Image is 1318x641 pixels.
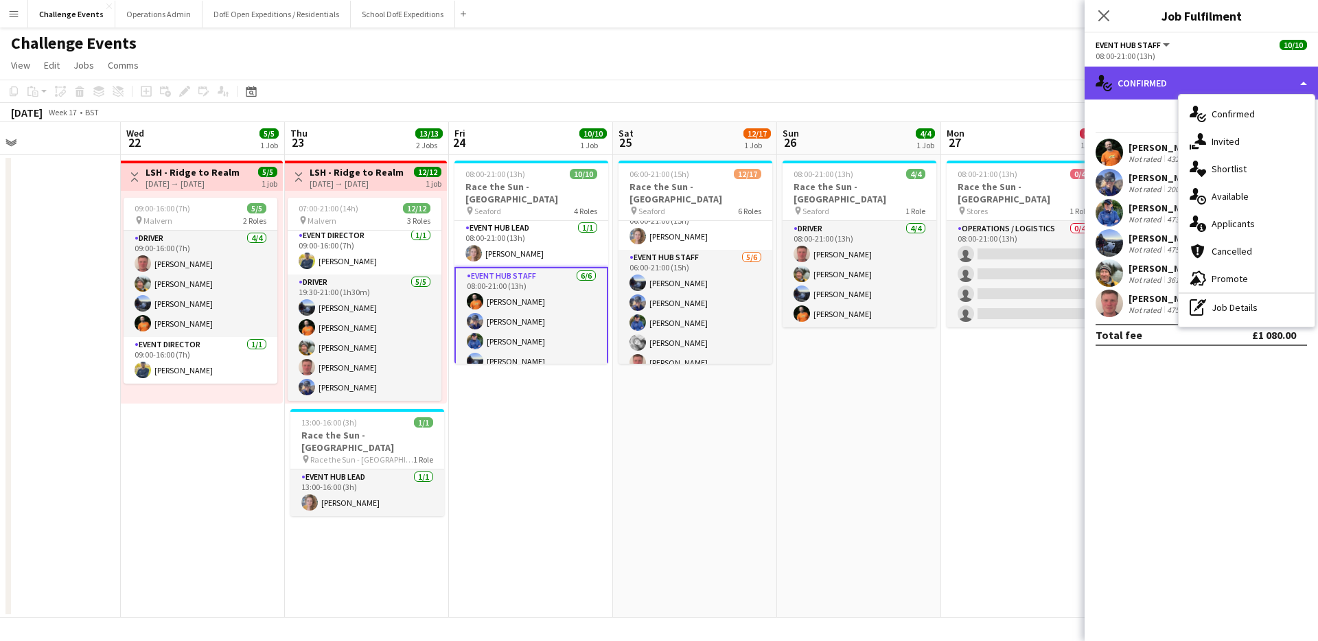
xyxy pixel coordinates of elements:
[618,250,772,396] app-card-role: Event Hub Staff5/606:00-21:00 (15h)[PERSON_NAME][PERSON_NAME][PERSON_NAME][PERSON_NAME][PERSON_NAME]
[1096,40,1172,50] button: Event Hub Staff
[916,128,935,139] span: 4/4
[783,221,936,327] app-card-role: Driver4/408:00-21:00 (13h)[PERSON_NAME][PERSON_NAME][PERSON_NAME][PERSON_NAME]
[413,454,433,465] span: 1 Role
[967,206,988,216] span: Stores
[290,429,444,454] h3: Race the Sun - [GEOGRAPHIC_DATA]
[85,107,99,117] div: BST
[288,198,441,401] app-job-card: 07:00-21:00 (14h)12/12 Malvern3 Roles[PERSON_NAME][PERSON_NAME]Event Director1/109:00-16:00 (7h)[...
[1085,7,1318,25] h3: Job Fulfilment
[44,59,60,71] span: Edit
[1179,294,1315,321] div: Job Details
[146,166,240,178] h3: LSH - Ridge to Realm
[1129,292,1201,305] div: [PERSON_NAME]
[108,59,139,71] span: Comms
[124,198,277,384] app-job-card: 09:00-16:00 (7h)5/5 Malvern2 RolesDriver4/409:00-16:00 (7h)[PERSON_NAME][PERSON_NAME][PERSON_NAME...
[247,203,266,213] span: 5/5
[290,469,444,516] app-card-role: Event Hub Lead1/113:00-16:00 (3h)[PERSON_NAME]
[1129,154,1164,164] div: Not rated
[454,127,465,139] span: Fri
[947,180,1100,205] h3: Race the Sun - [GEOGRAPHIC_DATA]
[290,127,308,139] span: Thu
[1164,305,1199,315] div: 475.4km
[1070,169,1089,179] span: 0/4
[570,169,597,179] span: 10/10
[11,59,30,71] span: View
[102,56,144,74] a: Comms
[1280,40,1307,50] span: 10/10
[783,180,936,205] h3: Race the Sun - [GEOGRAPHIC_DATA]
[1212,245,1252,257] span: Cancelled
[734,169,761,179] span: 12/17
[28,1,115,27] button: Challenge Events
[143,215,172,226] span: Malvern
[124,231,277,337] app-card-role: Driver4/409:00-16:00 (7h)[PERSON_NAME][PERSON_NAME][PERSON_NAME][PERSON_NAME]
[1212,190,1249,202] span: Available
[616,135,634,150] span: 25
[794,169,853,179] span: 08:00-21:00 (13h)
[38,56,65,74] a: Edit
[310,454,413,465] span: Race the Sun - [GEOGRAPHIC_DATA]
[310,178,404,189] div: [DATE] → [DATE]
[258,167,277,177] span: 5/5
[454,220,608,267] app-card-role: Event Hub Lead1/108:00-21:00 (13h)[PERSON_NAME]
[1070,206,1089,216] span: 1 Role
[416,140,442,150] div: 2 Jobs
[1080,140,1098,150] div: 1 Job
[947,127,964,139] span: Mon
[407,215,430,226] span: 3 Roles
[474,206,501,216] span: Seaford
[579,128,607,139] span: 10/10
[290,409,444,516] app-job-card: 13:00-16:00 (3h)1/1Race the Sun - [GEOGRAPHIC_DATA] Race the Sun - [GEOGRAPHIC_DATA]1 RoleEvent H...
[45,107,80,117] span: Week 17
[124,337,277,384] app-card-role: Event Director1/109:00-16:00 (7h)[PERSON_NAME]
[1129,232,1201,244] div: [PERSON_NAME]
[802,206,829,216] span: Seaford
[259,128,279,139] span: 5/5
[1164,214,1199,224] div: 473.7km
[308,215,336,226] span: Malvern
[574,206,597,216] span: 4 Roles
[454,180,608,205] h3: Race the Sun - [GEOGRAPHIC_DATA]
[1129,172,1201,184] div: [PERSON_NAME]
[115,1,203,27] button: Operations Admin
[415,128,443,139] span: 13/13
[454,267,608,416] app-card-role: Event Hub Staff6/608:00-21:00 (13h)[PERSON_NAME][PERSON_NAME][PERSON_NAME][PERSON_NAME]
[905,206,925,216] span: 1 Role
[403,203,430,213] span: 12/12
[1164,244,1199,255] div: 475.6km
[781,135,799,150] span: 26
[744,140,770,150] div: 1 Job
[203,1,351,27] button: DofE Open Expeditions / Residentials
[68,56,100,74] a: Jobs
[301,417,357,428] span: 13:00-16:00 (3h)
[916,140,934,150] div: 1 Job
[146,178,240,189] div: [DATE] → [DATE]
[1164,275,1199,285] div: 361.7km
[618,203,772,250] app-card-role: Event Hub Lead1/106:00-21:00 (15h)[PERSON_NAME]
[1129,214,1164,224] div: Not rated
[1212,218,1255,230] span: Applicants
[288,275,441,401] app-card-role: Driver5/519:30-21:00 (1h30m)[PERSON_NAME][PERSON_NAME][PERSON_NAME][PERSON_NAME][PERSON_NAME]
[414,417,433,428] span: 1/1
[1212,108,1255,120] span: Confirmed
[783,127,799,139] span: Sun
[1129,275,1164,285] div: Not rated
[1212,135,1240,148] span: Invited
[1096,40,1161,50] span: Event Hub Staff
[454,161,608,364] div: 08:00-21:00 (13h)10/10Race the Sun - [GEOGRAPHIC_DATA] Seaford4 RolesEvent Director1/108:00-21:00...
[1164,184,1199,194] div: 200.5km
[738,206,761,216] span: 6 Roles
[135,203,190,213] span: 09:00-16:00 (7h)
[11,33,137,54] h1: Challenge Events
[906,169,925,179] span: 4/4
[1129,184,1164,194] div: Not rated
[947,161,1100,327] app-job-card: 08:00-21:00 (13h)0/4Race the Sun - [GEOGRAPHIC_DATA] Stores1 RoleOperations / Logistics0/408:00-2...
[1129,141,1201,154] div: [PERSON_NAME]
[5,56,36,74] a: View
[465,169,525,179] span: 08:00-21:00 (13h)
[299,203,358,213] span: 07:00-21:00 (14h)
[783,161,936,327] div: 08:00-21:00 (13h)4/4Race the Sun - [GEOGRAPHIC_DATA] Seaford1 RoleDriver4/408:00-21:00 (13h)[PERS...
